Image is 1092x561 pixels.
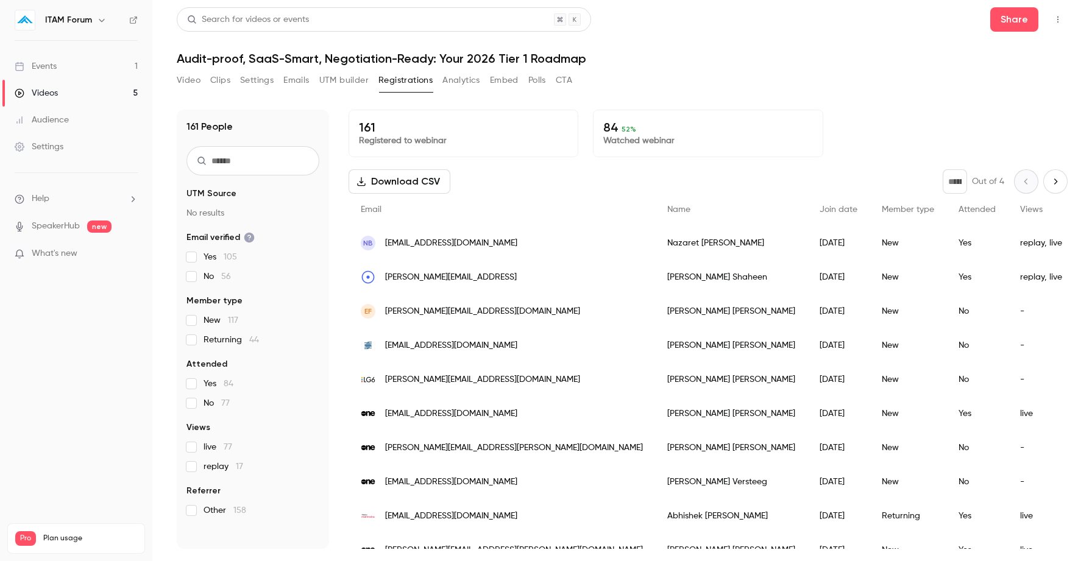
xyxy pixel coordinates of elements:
[385,237,517,250] span: [EMAIL_ADDRESS][DOMAIN_NAME]
[946,294,1008,328] div: No
[204,314,238,326] span: New
[807,294,870,328] div: [DATE]
[378,71,433,90] button: Registrations
[807,499,870,533] div: [DATE]
[224,253,237,261] span: 105
[385,476,517,489] span: [EMAIL_ADDRESS][DOMAIN_NAME]
[228,316,238,325] span: 117
[186,231,255,244] span: Email verified
[655,499,807,533] div: Abhishek [PERSON_NAME]
[655,465,807,499] div: [PERSON_NAME] Versteeg
[946,431,1008,465] div: No
[820,205,857,214] span: Join date
[204,251,237,263] span: Yes
[1020,205,1043,214] span: Views
[204,504,246,517] span: Other
[32,192,49,205] span: Help
[807,226,870,260] div: [DATE]
[361,270,375,284] img: cloudeagle.ai
[15,10,35,30] img: ITAM Forum
[946,465,1008,499] div: No
[946,226,1008,260] div: Yes
[45,14,92,26] h6: ITAM Forum
[946,499,1008,533] div: Yes
[946,362,1008,397] div: No
[361,475,375,489] img: softwareone.com
[224,379,233,388] span: 84
[361,338,375,353] img: munichre.com
[1008,465,1074,499] div: -
[622,125,636,133] span: 52 %
[870,328,946,362] div: New
[221,399,230,408] span: 77
[655,294,807,328] div: [PERSON_NAME] [PERSON_NAME]
[385,339,517,352] span: [EMAIL_ADDRESS][DOMAIN_NAME]
[946,328,1008,362] div: No
[385,442,643,454] span: [PERSON_NAME][EMAIL_ADDRESS][PERSON_NAME][DOMAIN_NAME]
[233,506,246,515] span: 158
[1008,362,1074,397] div: -
[359,120,568,135] p: 161
[1008,260,1074,294] div: replay, live
[186,295,243,307] span: Member type
[87,221,112,233] span: new
[990,7,1038,32] button: Share
[385,305,580,318] span: [PERSON_NAME][EMAIL_ADDRESS][DOMAIN_NAME]
[204,270,231,283] span: No
[15,531,36,546] span: Pro
[385,510,517,523] span: [EMAIL_ADDRESS][DOMAIN_NAME]
[15,87,58,99] div: Videos
[385,373,580,386] span: [PERSON_NAME][EMAIL_ADDRESS][DOMAIN_NAME]
[1008,431,1074,465] div: -
[556,71,572,90] button: CTA
[1043,169,1068,194] button: Next page
[490,71,519,90] button: Embed
[882,205,934,214] span: Member type
[177,71,200,90] button: Video
[361,406,375,421] img: softwareone.com
[43,534,137,543] span: Plan usage
[32,247,77,260] span: What's new
[807,465,870,499] div: [DATE]
[240,71,274,90] button: Settings
[361,205,381,214] span: Email
[204,378,233,390] span: Yes
[1008,397,1074,431] div: live
[385,271,517,284] span: [PERSON_NAME][EMAIL_ADDRESS]
[1008,226,1074,260] div: replay, live
[186,119,233,134] h1: 161 People
[655,397,807,431] div: [PERSON_NAME] [PERSON_NAME]
[946,397,1008,431] div: Yes
[870,499,946,533] div: Returning
[319,71,369,90] button: UTM builder
[186,188,319,517] section: facet-groups
[283,71,309,90] button: Emails
[186,207,319,219] p: No results
[15,114,69,126] div: Audience
[870,260,946,294] div: New
[959,205,996,214] span: Attended
[655,226,807,260] div: Nazaret [PERSON_NAME]
[870,397,946,431] div: New
[655,431,807,465] div: [PERSON_NAME] [PERSON_NAME]
[1008,328,1074,362] div: -
[249,336,259,344] span: 44
[1008,294,1074,328] div: -
[186,422,210,434] span: Views
[363,238,373,249] span: NB
[186,485,221,497] span: Referrer
[187,13,309,26] div: Search for videos or events
[177,51,1068,66] h1: Audit-proof, SaaS-Smart, Negotiation-Ready: Your 2026 Tier 1 Roadmap
[385,408,517,420] span: [EMAIL_ADDRESS][DOMAIN_NAME]
[870,226,946,260] div: New
[442,71,480,90] button: Analytics
[870,431,946,465] div: New
[15,192,138,205] li: help-dropdown-opener
[204,334,259,346] span: Returning
[123,249,138,259] iframe: Noticeable Trigger
[186,358,227,370] span: Attended
[204,460,243,473] span: replay
[186,188,236,200] span: UTM Source
[1048,10,1068,29] button: Top Bar Actions
[807,431,870,465] div: [DATE]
